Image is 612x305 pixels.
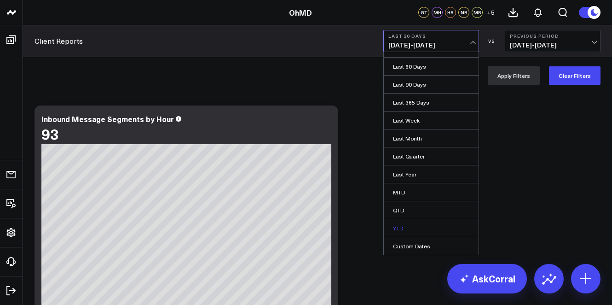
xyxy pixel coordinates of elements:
a: Last 365 Days [384,94,479,111]
span: + 5 [487,9,495,16]
div: MR [472,7,483,18]
a: AskCorral [447,264,527,293]
button: Apply Filters [488,66,540,85]
a: QTD [384,201,479,219]
div: HR [445,7,456,18]
a: Last Month [384,129,479,147]
a: Last Year [384,165,479,183]
span: [DATE] - [DATE] [388,41,474,49]
button: Clear Filters [549,66,600,85]
a: OhMD [289,7,312,18]
a: Last Week [384,111,479,129]
a: YTD [384,219,479,237]
div: 93 [41,125,59,142]
div: NB [458,7,469,18]
a: Last 60 Days [384,58,479,75]
div: GT [418,7,429,18]
button: Previous Period[DATE]-[DATE] [505,30,600,52]
div: Inbound Message Segments by Hour [41,114,174,124]
button: +5 [485,7,496,18]
a: Client Reports [35,36,83,46]
b: Last 30 Days [388,33,474,39]
a: Custom Dates [384,237,479,255]
a: Last 90 Days [384,76,479,93]
button: Last 30 Days[DATE]-[DATE] [383,30,479,52]
div: VS [484,38,500,44]
a: MTD [384,183,479,201]
a: Last Quarter [384,147,479,165]
b: Previous Period [510,33,595,39]
div: MH [432,7,443,18]
span: [DATE] - [DATE] [510,41,595,49]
